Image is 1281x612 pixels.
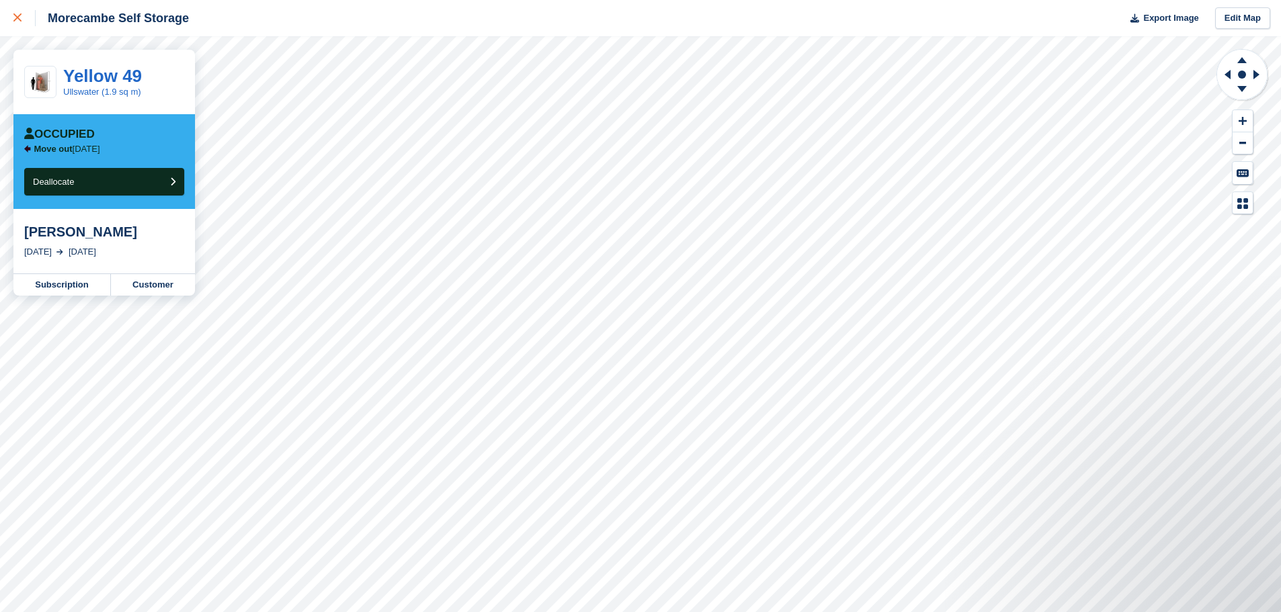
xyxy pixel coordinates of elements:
span: Deallocate [33,177,74,187]
p: [DATE] [34,144,100,155]
a: Edit Map [1215,7,1270,30]
button: Keyboard Shortcuts [1233,162,1253,184]
button: Zoom In [1233,110,1253,132]
div: [DATE] [69,245,96,259]
img: 1.5m2-unit.jpg [25,71,56,94]
button: Deallocate [24,168,184,195]
button: Map Legend [1233,192,1253,214]
a: Subscription [13,274,111,296]
div: [PERSON_NAME] [24,224,184,240]
a: Customer [111,274,195,296]
span: Export Image [1143,11,1198,25]
div: Morecambe Self Storage [36,10,189,26]
a: Yellow 49 [63,66,142,86]
button: Export Image [1122,7,1199,30]
div: Occupied [24,128,95,141]
button: Zoom Out [1233,132,1253,155]
a: Ullswater (1.9 sq m) [63,87,141,97]
span: Move out [34,144,73,154]
img: arrow-right-light-icn-cde0832a797a2874e46488d9cf13f60e5c3a73dbe684e267c42b8395dfbc2abf.svg [56,249,63,255]
img: arrow-left-icn-90495f2de72eb5bd0bd1c3c35deca35cc13f817d75bef06ecd7c0b315636ce7e.svg [24,145,31,152]
div: [DATE] [24,245,52,259]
